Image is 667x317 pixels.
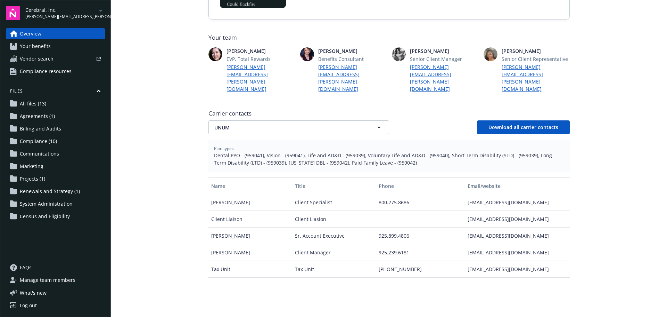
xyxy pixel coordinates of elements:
[214,124,359,131] span: UNUM
[292,261,376,278] div: Tax Unit
[208,211,292,228] div: Client Liaison
[20,148,59,159] span: Communications
[20,186,80,197] span: Renewals and Strategy (1)
[292,177,376,194] button: Title
[410,47,478,55] span: [PERSON_NAME]
[20,300,37,311] div: Log out
[292,244,376,261] div: Client Manager
[208,120,389,134] button: UNUM
[502,63,570,93] a: [PERSON_NAME][EMAIL_ADDRESS][PERSON_NAME][DOMAIN_NAME]
[292,228,376,244] div: Sr. Account Executive
[20,53,53,64] span: Vendor search
[6,28,105,39] a: Overview
[6,66,105,77] a: Compliance resources
[6,98,105,109] a: All files (13)
[6,111,105,122] a: Agreements (1)
[211,182,289,190] div: Name
[376,228,465,244] div: 925.899.4806
[6,161,105,172] a: Marketing
[484,47,497,61] img: photo
[20,28,41,39] span: Overview
[465,261,569,278] div: [EMAIL_ADDRESS][DOMAIN_NAME]
[227,63,295,93] a: [PERSON_NAME][EMAIL_ADDRESS][PERSON_NAME][DOMAIN_NAME]
[376,244,465,261] div: 925.239.6181
[379,182,462,190] div: Phone
[208,261,292,278] div: Tax Unit
[25,6,97,14] span: Cerebral, Inc.
[208,33,570,42] span: Your team
[214,152,564,166] span: Dental PPO - (959041), Vision - (959041), Life and AD&D - (959039), Voluntary Life and AD&D - (95...
[6,6,20,20] img: navigator-logo.svg
[410,63,478,93] a: [PERSON_NAME][EMAIL_ADDRESS][PERSON_NAME][DOMAIN_NAME]
[20,111,55,122] span: Agreements (1)
[6,148,105,159] a: Communications
[318,63,386,93] a: [PERSON_NAME][EMAIL_ADDRESS][PERSON_NAME][DOMAIN_NAME]
[208,109,570,118] span: Carrier contacts
[292,211,376,228] div: Client Liasion
[6,41,105,52] a: Your benefits
[208,228,292,244] div: [PERSON_NAME]
[25,6,105,20] button: Cerebral, Inc.[PERSON_NAME][EMAIL_ADDRESS][PERSON_NAME][DOMAIN_NAME]arrowDropDown
[6,186,105,197] a: Renewals and Strategy (1)
[208,177,292,194] button: Name
[468,182,567,190] div: Email/website
[20,66,72,77] span: Compliance resources
[20,41,51,52] span: Your benefits
[465,211,569,228] div: [EMAIL_ADDRESS][DOMAIN_NAME]
[502,55,570,63] span: Senior Client Representative
[465,194,569,211] div: [EMAIL_ADDRESS][DOMAIN_NAME]
[20,262,32,273] span: FAQs
[318,47,386,55] span: [PERSON_NAME]
[488,124,558,130] span: Download all carrier contacts
[6,88,105,97] button: Files
[502,47,570,55] span: [PERSON_NAME]
[376,177,465,194] button: Phone
[6,198,105,209] a: System Administration
[6,289,58,296] button: What's new
[6,53,105,64] a: Vendor search
[292,194,376,211] div: Client Specialist
[20,136,57,147] span: Compliance (10)
[20,173,45,184] span: Projects (1)
[97,6,105,15] a: arrowDropDown
[392,47,406,61] img: photo
[477,120,570,134] button: Download all carrier contacts
[227,55,295,63] span: EVP, Total Rewards
[208,244,292,261] div: [PERSON_NAME]
[376,194,465,211] div: 800.275.8686
[300,47,314,61] img: photo
[20,123,61,134] span: Billing and Audits
[6,123,105,134] a: Billing and Audits
[6,262,105,273] a: FAQs
[25,14,97,20] span: [PERSON_NAME][EMAIL_ADDRESS][PERSON_NAME][DOMAIN_NAME]
[6,275,105,286] a: Manage team members
[6,173,105,184] a: Projects (1)
[295,182,373,190] div: Title
[318,55,386,63] span: Benefits Consultant
[214,145,564,152] span: Plan types
[6,136,105,147] a: Compliance (10)
[20,275,75,286] span: Manage team members
[208,194,292,211] div: [PERSON_NAME]
[410,55,478,63] span: Senior Client Manager
[465,228,569,244] div: [EMAIL_ADDRESS][DOMAIN_NAME]
[20,198,73,209] span: System Administration
[20,211,70,222] span: Census and Eligibility
[6,211,105,222] a: Census and Eligibility
[465,244,569,261] div: [EMAIL_ADDRESS][DOMAIN_NAME]
[208,47,222,61] img: photo
[20,289,47,296] span: What ' s new
[465,177,569,194] button: Email/website
[376,261,465,278] div: [PHONE_NUMBER]
[20,98,46,109] span: All files (13)
[227,47,295,55] span: [PERSON_NAME]
[20,161,43,172] span: Marketing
